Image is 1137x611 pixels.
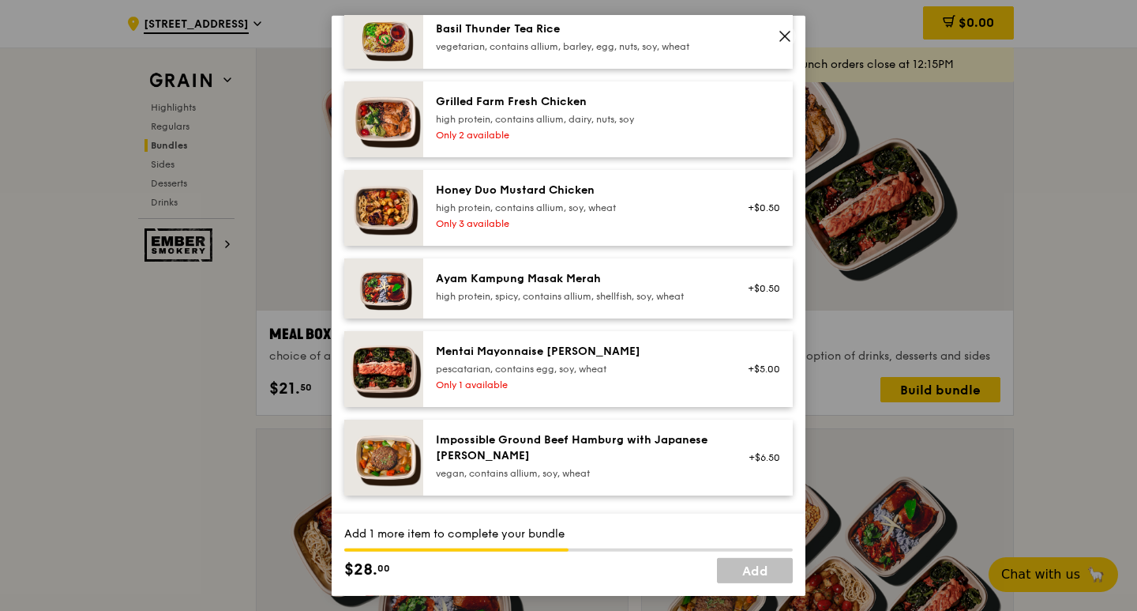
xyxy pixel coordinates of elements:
div: Basil Thunder Tea Rice [436,21,719,36]
img: daily_normal_HORZ-Impossible-Hamburg-With-Japanese-Curry.jpg [344,419,423,495]
div: Honey Duo Mustard Chicken [436,182,719,198]
img: daily_normal_HORZ-Grilled-Farm-Fresh-Chicken.jpg [344,81,423,157]
a: Add [717,558,793,583]
div: pescatarian, contains egg, soy, wheat [436,362,719,375]
div: high protein, contains allium, soy, wheat [436,201,719,213]
div: vegan, contains allium, soy, wheat [436,466,719,479]
div: Impossible Ground Beef Hamburg with Japanese [PERSON_NAME] [436,432,719,463]
div: +$0.50 [738,281,780,294]
div: high protein, spicy, contains allium, shellfish, soy, wheat [436,289,719,302]
div: Only 1 available [436,378,719,390]
img: daily_normal_HORZ-Basil-Thunder-Tea-Rice.jpg [344,8,423,68]
div: Add 1 more item to complete your bundle [344,526,793,542]
span: 00 [377,562,390,575]
div: Only 3 available [436,217,719,229]
div: Ayam Kampung Masak Merah [436,270,719,286]
div: +$0.50 [738,201,780,213]
div: Only 2 available [436,128,719,141]
span: $28. [344,558,377,582]
div: high protein, contains allium, dairy, nuts, soy [436,112,719,125]
img: daily_normal_Ayam_Kampung_Masak_Merah_Horizontal_.jpg [344,258,423,318]
div: Mentai Mayonnaise [PERSON_NAME] [436,343,719,359]
div: +$6.50 [738,451,780,463]
img: daily_normal_Mentai-Mayonnaise-Aburi-Salmon-HORZ.jpg [344,330,423,406]
img: daily_normal_Honey_Duo_Mustard_Chicken__Horizontal_.jpg [344,169,423,245]
div: +$5.00 [738,362,780,375]
div: vegetarian, contains allium, barley, egg, nuts, soy, wheat [436,40,719,52]
div: Grilled Farm Fresh Chicken [436,93,719,109]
